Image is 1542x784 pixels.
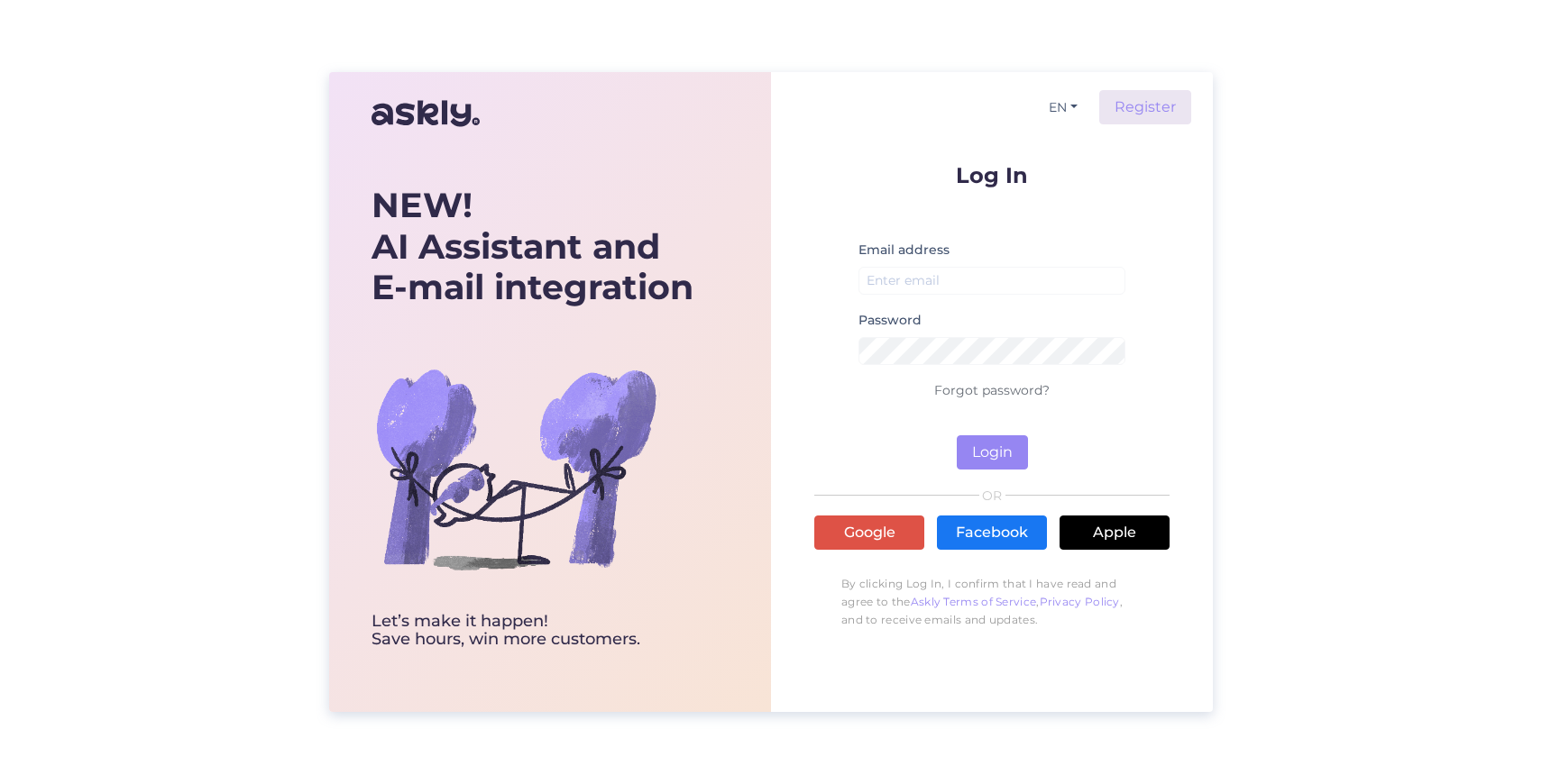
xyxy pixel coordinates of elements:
[934,382,1050,398] a: Forgot password?
[858,267,1125,295] input: Enter email
[1060,515,1170,550] a: Apple
[858,311,922,330] label: Password
[372,613,693,649] div: Let’s make it happen! Save hours, win more customers.
[979,489,1005,502] span: OR
[814,566,1170,638] p: By clicking Log In, I confirm that I have read and agree to the , , and to receive emails and upd...
[858,241,950,260] label: Email address
[814,515,924,550] a: Google
[372,92,480,135] img: Askly
[372,185,693,308] div: AI Assistant and E-mail integration
[1040,595,1120,608] a: Privacy Policy
[372,184,473,226] b: NEW!
[957,435,1028,469] button: Login
[814,164,1170,187] p: Log In
[1099,90,1191,124] a: Register
[911,595,1037,608] a: Askly Terms of Service
[372,324,660,613] img: bg-askly
[937,515,1047,550] a: Facebook
[1042,95,1085,121] button: EN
